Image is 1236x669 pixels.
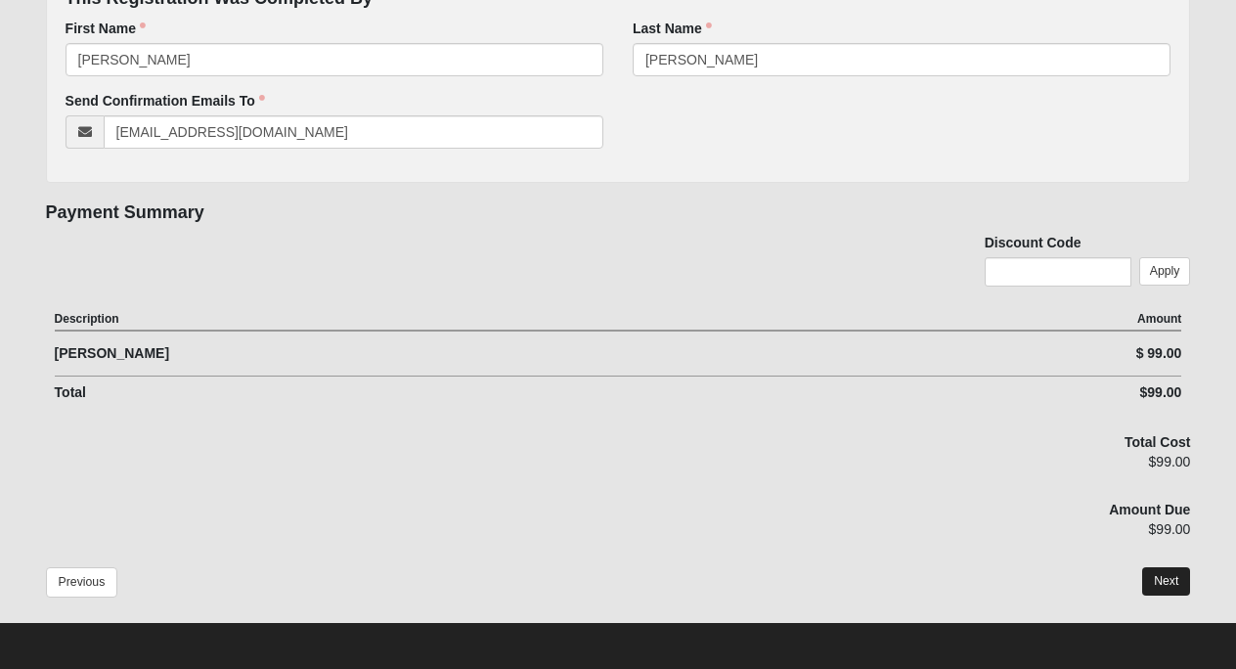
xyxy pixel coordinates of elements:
[55,382,901,403] div: Total
[900,382,1181,403] div: $99.00
[1137,312,1181,326] strong: Amount
[46,567,118,598] button: Previous
[66,91,265,111] label: Send Confirmation Emails To
[633,19,712,38] label: Last Name
[828,519,1190,553] div: $99.00
[1125,432,1190,452] label: Total Cost
[1139,257,1191,286] button: Apply
[46,202,1191,224] h4: Payment Summary
[55,343,901,364] div: [PERSON_NAME]
[828,452,1190,485] div: $99.00
[900,343,1181,364] div: $ 99.00
[985,233,1081,252] label: Discount Code
[55,312,119,326] strong: Description
[1109,500,1190,519] label: Amount Due
[66,19,146,38] label: First Name
[1142,567,1190,596] button: Next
